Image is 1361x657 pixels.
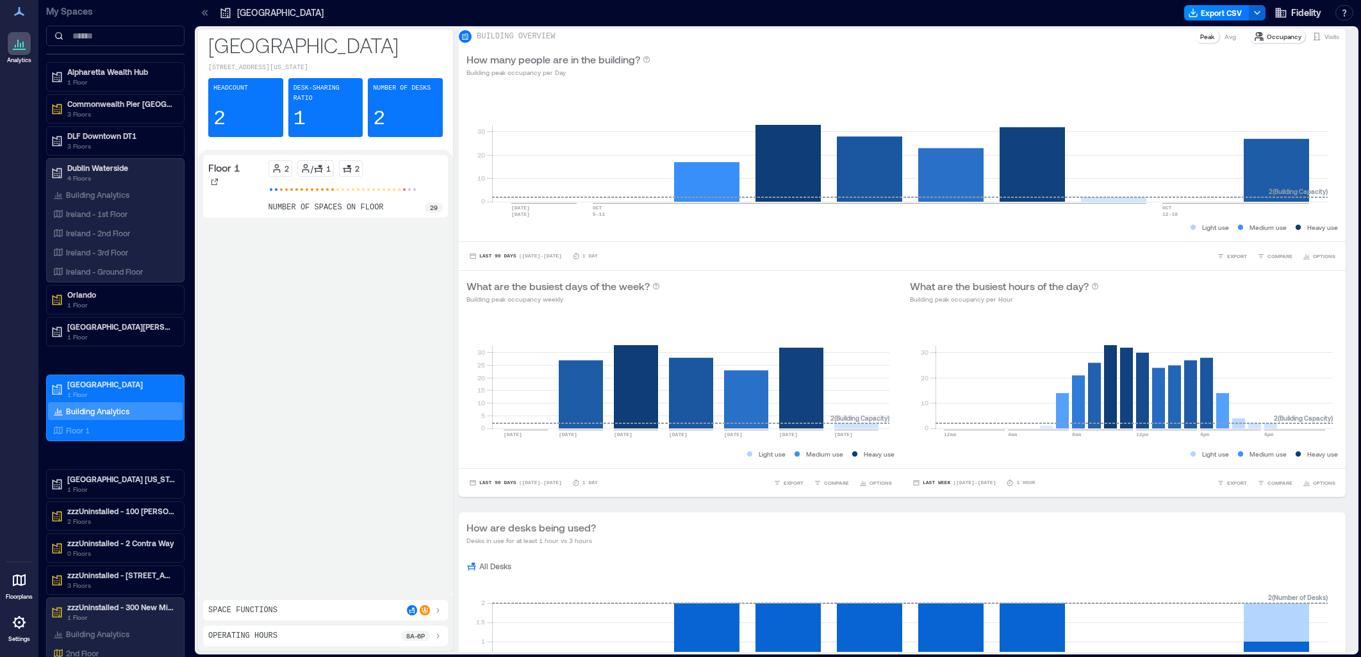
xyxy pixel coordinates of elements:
text: 12pm [1136,432,1148,437]
p: Orlando [67,289,175,300]
p: 4 Floors [67,173,175,183]
text: [DATE] [559,432,577,437]
tspan: 0 [481,424,485,432]
p: 3 Floors [67,109,175,119]
p: Ireland - Ground Floor [66,266,143,277]
text: 5-11 [593,211,605,217]
text: OCT [1162,205,1172,211]
p: [GEOGRAPHIC_DATA] [US_STATE] [67,474,175,484]
p: Desk-sharing ratio [293,83,358,104]
button: COMPARE [1255,476,1295,489]
p: [GEOGRAPHIC_DATA] [67,379,175,389]
p: zzzUninstalled - 300 New Millennium [67,602,175,612]
text: [DATE] [724,432,743,437]
p: What are the busiest hours of the day? [910,279,1089,294]
button: Last 90 Days |[DATE]-[DATE] [466,476,565,489]
p: Medium use [806,449,843,459]
p: zzzUninstalled - 2 Contra Way [67,538,175,548]
p: Light use [1202,222,1229,232]
p: 3 Floors [67,141,175,151]
p: 2 Floors [67,516,175,526]
p: Building Analytics [66,190,129,200]
p: Desks in use for at least 1 hour vs 3 hours [466,535,596,546]
p: All Desks [479,561,511,571]
a: Analytics [3,28,35,68]
p: Floorplans [6,593,33,601]
span: OPTIONS [1313,252,1335,260]
p: Light use [759,449,786,459]
span: EXPORT [784,479,804,487]
p: 29 [430,202,438,213]
span: OPTIONS [870,479,892,487]
tspan: 15 [477,386,485,394]
p: Ireland - 1st Floor [66,209,128,219]
button: Last Week |[DATE]-[DATE] [910,476,998,489]
text: [DATE] [614,432,632,437]
p: 1 Floor [67,77,175,87]
button: OPTIONS [857,476,895,489]
tspan: 0 [481,197,485,205]
p: number of spaces on floor [268,202,384,213]
tspan: 0 [925,424,928,432]
button: Fidelity [1271,3,1325,23]
tspan: 10 [921,399,928,407]
p: BUILDING OVERVIEW [477,31,555,42]
p: Building Analytics [66,406,129,416]
p: / [311,163,313,174]
p: Building peak occupancy per Hour [910,294,1099,304]
p: How many people are in the building? [466,52,640,67]
button: COMPARE [1255,250,1295,263]
p: zzzUninstalled - 100 [PERSON_NAME] [67,506,175,516]
p: 1 Floor [67,612,175,622]
p: Operating Hours [208,631,277,641]
button: OPTIONS [1300,476,1338,489]
p: [GEOGRAPHIC_DATA][PERSON_NAME] [67,321,175,332]
tspan: 1 [481,637,485,645]
a: Settings [4,607,35,647]
button: Last 90 Days |[DATE]-[DATE] [466,250,565,263]
p: 1 Floor [67,389,175,400]
p: 1 Hour [1016,479,1035,487]
text: [DATE] [834,432,853,437]
p: Dublin Waterside [67,163,175,173]
tspan: 25 [477,361,485,369]
p: Number of Desks [373,83,431,93]
p: Building Analytics [66,629,129,639]
p: 1 Day [582,252,598,260]
p: How are desks being used? [466,520,596,535]
p: DLF Downtown DT1 [67,131,175,141]
p: 0 Floors [67,548,175,558]
tspan: 20 [921,374,928,382]
button: COMPARE [811,476,852,489]
tspan: 10 [477,174,485,182]
tspan: 5 [481,412,485,419]
text: [DATE] [504,432,522,437]
button: EXPORT [1214,250,1250,263]
text: [DATE] [779,432,798,437]
button: EXPORT [771,476,806,489]
p: 1 Day [582,479,598,487]
p: Space Functions [208,605,277,615]
p: Alpharetta Wealth Hub [67,67,175,77]
p: 2 [213,106,226,132]
text: 8am [1072,432,1082,437]
p: 2 [285,163,289,174]
text: [DATE] [669,432,688,437]
text: 8pm [1264,432,1274,437]
button: OPTIONS [1300,250,1338,263]
p: Avg [1225,31,1236,42]
p: 8a - 6p [406,631,425,641]
p: 1 Floor [67,332,175,342]
p: 3 Floors [67,580,175,590]
p: Medium use [1250,222,1287,232]
text: 4am [1008,432,1018,437]
span: COMPARE [1267,479,1292,487]
p: Ireland - 3rd Floor [66,247,128,257]
span: OPTIONS [1313,479,1335,487]
text: OCT [593,205,602,211]
p: zzzUninstalled - [STREET_ADDRESS] [67,570,175,580]
span: COMPARE [824,479,849,487]
p: Ireland - 2nd Floor [66,228,130,238]
p: Headcount [213,83,248,93]
tspan: 20 [477,374,485,382]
